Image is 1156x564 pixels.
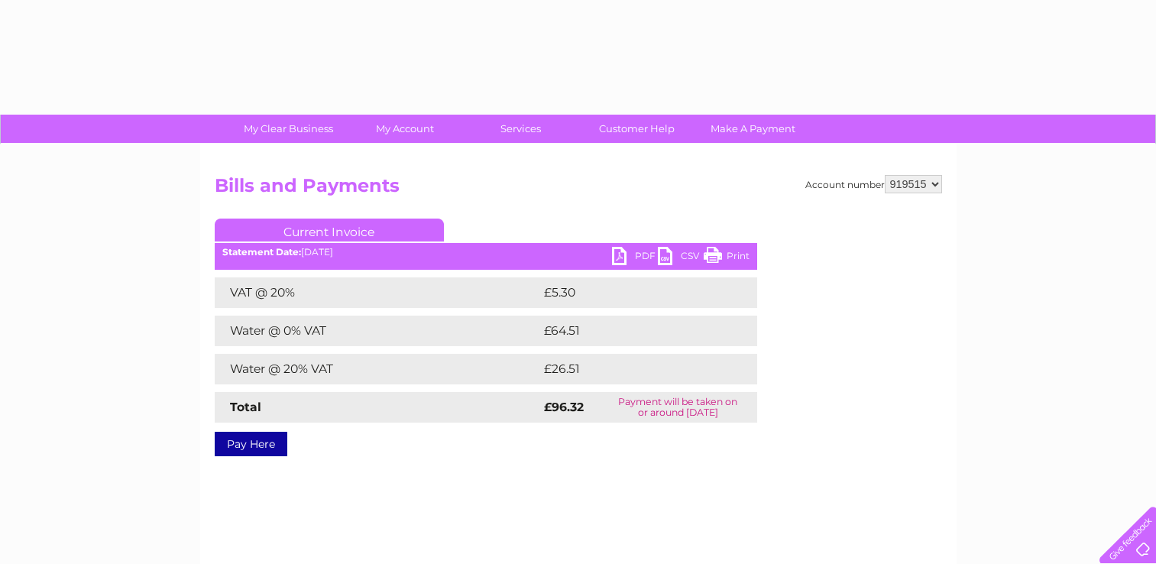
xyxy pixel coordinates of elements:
td: £5.30 [540,277,721,308]
a: My Clear Business [225,115,351,143]
a: Current Invoice [215,219,444,241]
a: PDF [612,247,658,269]
td: Payment will be taken on or around [DATE] [599,392,757,423]
a: Customer Help [574,115,700,143]
td: £64.51 [540,316,725,346]
a: Print [704,247,750,269]
div: [DATE] [215,247,757,258]
a: Make A Payment [690,115,816,143]
td: Water @ 20% VAT [215,354,540,384]
h2: Bills and Payments [215,175,942,204]
a: CSV [658,247,704,269]
div: Account number [805,175,942,193]
b: Statement Date: [222,246,301,258]
a: My Account [342,115,468,143]
a: Pay Here [215,432,287,456]
td: VAT @ 20% [215,277,540,308]
td: Water @ 0% VAT [215,316,540,346]
strong: £96.32 [544,400,584,414]
strong: Total [230,400,261,414]
a: Services [458,115,584,143]
td: £26.51 [540,354,725,384]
